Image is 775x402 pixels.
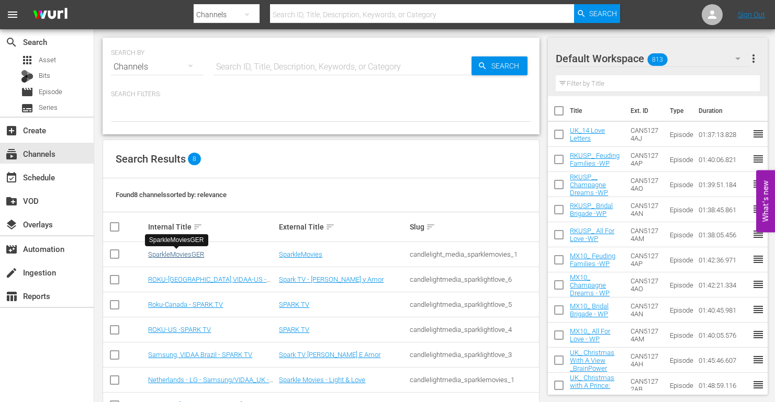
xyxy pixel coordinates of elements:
span: reorder [752,228,765,240]
a: Netherlands - LG - Samsung/VIDAA_UK - Sparkle Movies [148,376,273,392]
span: Automation [5,243,18,256]
span: sort [325,222,335,232]
a: RKUSP_ Bridal Brigade -WP [570,202,613,217]
td: 01:42:36.971 [694,247,752,272]
td: CAN51274AO [626,272,666,297]
a: Spark TV - [PERSON_NAME] y Amor [279,275,384,283]
th: Ext. ID [624,96,664,125]
td: CAN51274AP [626,147,666,172]
img: ans4CAIJ8jUAAAAAAAAAAAAAAAAAAAAAAAAgQb4GAAAAAAAAAAAAAAAAAAAAAAAAJMjXAAAAAAAAAAAAAAAAAAAAAAAAgAT5G... [25,3,75,27]
span: Bits [39,71,50,81]
a: UK_14 Love Letters [570,127,605,142]
td: Episode [666,147,694,172]
div: candlelight_media_sparklemovies_1 [410,250,537,258]
a: SparkleMoviesGER [148,250,204,258]
div: Channels [111,52,203,82]
p: Search Filters: [111,90,531,99]
div: candlelightmedia_sparklightlove_5 [410,301,537,308]
span: reorder [752,303,765,316]
td: Episode [666,348,694,373]
span: reorder [752,128,765,140]
span: 813 [648,49,668,71]
td: CAN51274AN [626,297,666,323]
td: CAN51274AN [626,197,666,222]
span: reorder [752,353,765,366]
td: Episode [666,272,694,297]
a: MX10_ Feuding Families -WP [570,252,615,268]
td: Episode [666,172,694,197]
td: Episode [666,197,694,222]
td: 01:40:45.981 [694,297,752,323]
a: UK_ Christmas with A Prince: Becoming Royal [570,374,618,397]
a: RKUSP_ Feuding Families -WP [570,152,620,167]
td: CAN51274AM [626,222,666,247]
div: SparkleMoviesGER [149,236,204,245]
a: SPARK TV [279,301,309,308]
span: more_vert [747,52,760,65]
span: reorder [752,328,765,341]
a: RKUSP_ All For Love -WP [570,227,614,243]
span: Episode [39,87,62,97]
td: CAN51274AP [626,247,666,272]
a: ROKU-US -SPARK TV [148,326,211,334]
div: candlelightmedia_sparklightlove_4 [410,326,537,334]
span: Asset [21,54,33,66]
span: Reports [5,290,18,303]
td: CAN51274AO [626,172,666,197]
span: Search [589,4,617,23]
th: Title [570,96,624,125]
td: Episode [666,122,694,147]
td: CAN51274AH [626,348,666,373]
a: Sparkle Movies - Light & Love [279,376,365,384]
div: candlelightmedia_sparklemovies_1 [410,376,537,384]
div: Bits [21,70,33,83]
div: candlelightmedia_sparklightlove_6 [410,275,537,283]
span: reorder [752,203,765,215]
a: SparkleMovies [279,250,322,258]
div: candlelightmedia_sparklightlove_3 [410,351,537,359]
a: ROKU-[GEOGRAPHIC_DATA],VIDAA-US - Spanish - Spark TV - [PERSON_NAME] y Amor [148,275,271,299]
span: Search Results [116,153,186,165]
div: Slug [410,221,537,233]
span: Ingestion [5,267,18,279]
td: 01:40:06.821 [694,147,752,172]
span: Schedule [5,171,18,184]
td: Episode [666,323,694,348]
span: Episode [21,86,33,98]
td: CAN51272AB [626,373,666,398]
a: Roku-Canada - SPARK TV [148,301,223,308]
div: External Title [279,221,407,233]
a: Spark TV [PERSON_NAME] E Amor [279,351,380,359]
a: MX10_ All For Love - WP [570,327,610,343]
span: Overlays [5,219,18,231]
a: SPARK TV [279,326,309,334]
span: reorder [752,178,765,190]
td: Episode [666,297,694,323]
span: 8 [188,153,201,165]
th: Type [664,96,692,125]
a: Samsung, VIDAA Brazil - SPARK TV [148,351,252,359]
th: Duration [692,96,755,125]
td: 01:48:59.116 [694,373,752,398]
span: sort [426,222,435,232]
button: Search [471,56,527,75]
button: Search [574,4,620,23]
span: Search [487,56,527,75]
td: 01:39:51.184 [694,172,752,197]
td: 01:40:05.576 [694,323,752,348]
span: Found 8 channels sorted by: relevance [116,191,227,199]
a: MX10_ Bridal Brigade - WP [570,302,609,318]
td: CAN51274AJ [626,122,666,147]
div: Internal Title [148,221,276,233]
span: menu [6,8,19,21]
span: Series [21,102,33,114]
a: RKUSP__ Champagne Dreams -WP [570,173,608,197]
span: Channels [5,148,18,160]
button: Open Feedback Widget [756,170,775,232]
td: Episode [666,247,694,272]
td: CAN51274AM [626,323,666,348]
span: Create [5,124,18,137]
td: Episode [666,373,694,398]
span: VOD [5,195,18,208]
button: more_vert [747,46,760,71]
